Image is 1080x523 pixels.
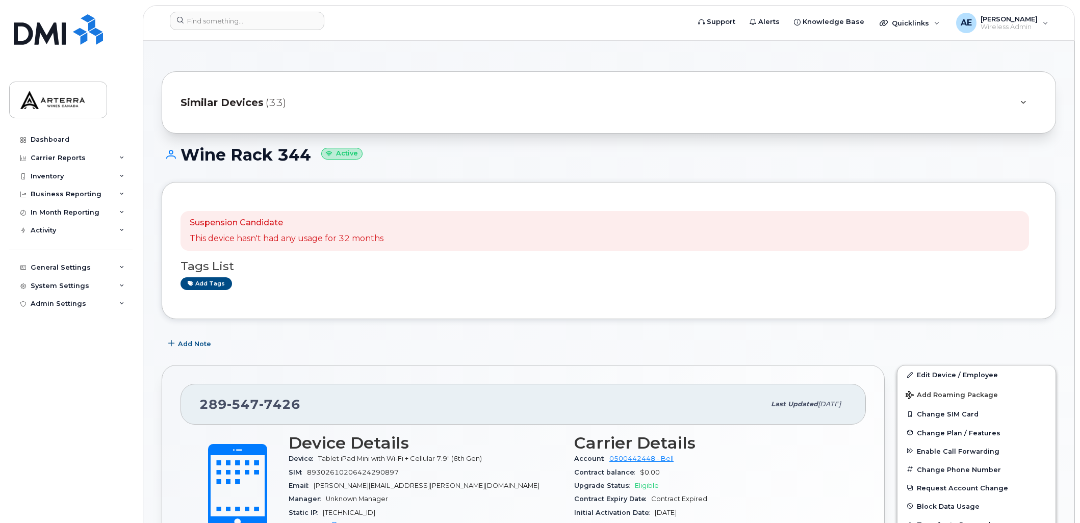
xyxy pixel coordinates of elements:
span: (33) [266,95,286,110]
span: Tablet iPad Mini with Wi-Fi + Cellular 7.9" (6th Gen) [318,455,482,462]
span: [DATE] [818,400,841,408]
button: Add Roaming Package [897,384,1056,405]
span: Contract Expiry Date [574,495,651,503]
span: [TECHNICAL_ID] [323,509,375,516]
h3: Tags List [181,260,1037,273]
span: Initial Activation Date [574,509,655,516]
span: 89302610206424290897 [307,468,399,476]
button: Block Data Usage [897,497,1056,515]
span: 7426 [259,397,300,412]
button: Enable Call Forwarding [897,442,1056,460]
h3: Device Details [289,434,562,452]
span: 547 [227,397,259,412]
h1: Wine Rack 344 [162,146,1056,164]
p: This device hasn't had any usage for 32 months [190,233,383,245]
span: Last updated [771,400,818,408]
button: Change Plan / Features [897,424,1056,442]
span: Enable Call Forwarding [917,447,999,455]
h3: Carrier Details [574,434,847,452]
span: 289 [199,397,300,412]
button: Change Phone Number [897,460,1056,479]
button: Change SIM Card [897,405,1056,423]
span: Change Plan / Features [917,429,1000,436]
span: Account [574,455,609,462]
span: Upgrade Status [574,482,635,489]
span: Similar Devices [181,95,264,110]
span: Contract Expired [651,495,707,503]
span: [DATE] [655,509,677,516]
span: Email [289,482,314,489]
span: Static IP [289,509,323,516]
span: $0.00 [640,468,660,476]
span: Eligible [635,482,659,489]
p: Suspension Candidate [190,217,383,229]
span: Unknown Manager [326,495,388,503]
a: Edit Device / Employee [897,365,1056,384]
span: Manager [289,495,326,503]
small: Active [321,148,363,160]
span: [PERSON_NAME][EMAIL_ADDRESS][PERSON_NAME][DOMAIN_NAME] [314,482,539,489]
span: Device [289,455,318,462]
span: Add Roaming Package [906,391,998,401]
a: 0500442448 - Bell [609,455,674,462]
a: Add tags [181,277,232,290]
span: SIM [289,468,307,476]
span: Add Note [178,339,211,349]
button: Request Account Change [897,479,1056,497]
span: Contract balance [574,468,640,476]
button: Add Note [162,334,220,353]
